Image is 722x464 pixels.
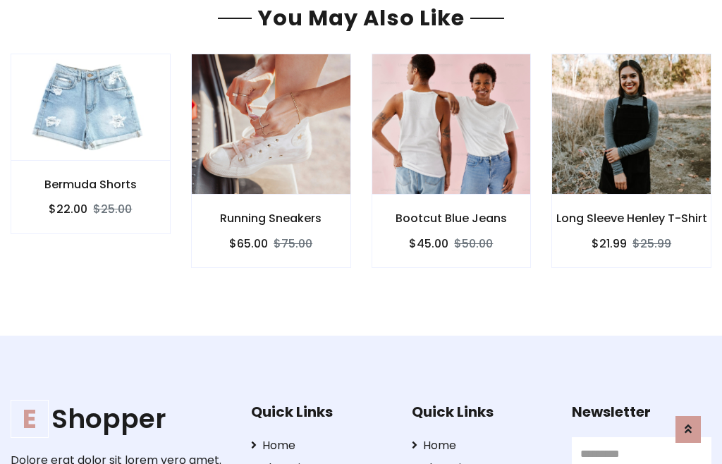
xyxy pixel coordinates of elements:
h6: Bermuda Shorts [11,178,170,191]
h5: Newsletter [572,403,711,420]
a: Bootcut Blue Jeans $45.00$50.00 [372,54,532,267]
h6: Bootcut Blue Jeans [372,212,531,225]
a: Running Sneakers $65.00$75.00 [191,54,351,267]
h6: Long Sleeve Henley T-Shirt [552,212,711,225]
h6: $65.00 [229,237,268,250]
span: E [11,400,49,438]
h5: Quick Links [251,403,391,420]
a: Home [251,437,391,454]
a: EShopper [11,403,229,435]
a: Home [412,437,551,454]
a: Long Sleeve Henley T-Shirt $21.99$25.99 [551,54,711,267]
del: $25.99 [632,236,671,252]
del: $75.00 [274,236,312,252]
h6: $45.00 [409,237,448,250]
h6: Running Sneakers [192,212,350,225]
h6: $22.00 [49,202,87,216]
h5: Quick Links [412,403,551,420]
del: $50.00 [454,236,493,252]
h1: Shopper [11,403,229,435]
del: $25.00 [93,201,132,217]
h6: $21.99 [592,237,627,250]
a: Bermuda Shorts $22.00$25.00 [11,54,171,233]
span: You May Also Like [252,3,470,33]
